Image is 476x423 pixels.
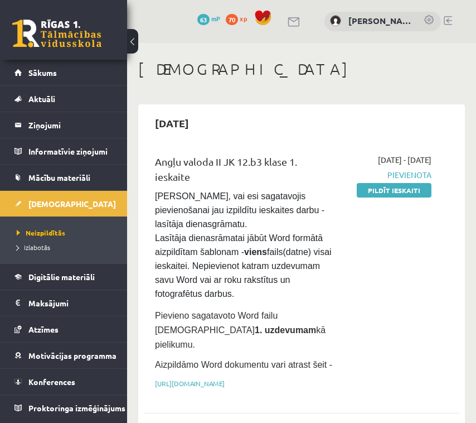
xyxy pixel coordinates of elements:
a: Informatīvie ziņojumi [14,138,113,164]
span: Proktoringa izmēģinājums [28,403,125,413]
span: mP [211,14,220,23]
span: Pievienota [351,169,431,181]
span: Motivācijas programma [28,350,116,360]
strong: 1. uzdevumam [255,325,316,335]
legend: Ziņojumi [28,112,113,138]
a: [DEMOGRAPHIC_DATA] [14,191,113,217]
a: Aktuāli [14,86,113,112]
legend: Maksājumi [28,290,113,316]
span: Neizpildītās [17,228,65,237]
a: Rīgas 1. Tālmācības vidusskola [12,20,101,47]
a: Mācību materiāli [14,165,113,190]
div: Angļu valoda II JK 12.b3 klase 1. ieskaite [155,154,334,190]
h1: [DEMOGRAPHIC_DATA] [138,60,465,79]
span: 70 [226,14,238,25]
a: Proktoringa izmēģinājums [14,395,113,421]
span: [DEMOGRAPHIC_DATA] [28,199,116,209]
a: [URL][DOMAIN_NAME] [155,379,225,388]
a: Motivācijas programma [14,343,113,368]
a: Maksājumi [14,290,113,316]
a: [PERSON_NAME] [348,15,412,27]
span: Mācību materiāli [28,172,90,182]
a: Konferences [14,369,113,395]
span: Sākums [28,68,57,78]
a: Sākums [14,60,113,85]
a: 70 xp [226,14,252,23]
h2: [DATE] [144,110,200,136]
a: Ziņojumi [14,112,113,138]
span: [DATE] - [DATE] [378,154,431,166]
a: Atzīmes [14,316,113,342]
a: Digitālie materiāli [14,264,113,290]
a: Izlabotās [17,242,116,252]
span: Aizpildāmo Word dokumentu vari atrast šeit - [155,360,332,369]
span: xp [240,14,247,23]
span: Konferences [28,377,75,387]
legend: Informatīvie ziņojumi [28,138,113,164]
strong: viens [244,247,267,257]
a: Pildīt ieskaiti [357,183,431,198]
span: 63 [197,14,210,25]
span: Digitālie materiāli [28,272,95,282]
span: Aktuāli [28,94,55,104]
span: Pievieno sagatavoto Word failu [DEMOGRAPHIC_DATA] kā pielikumu. [155,311,326,349]
span: [PERSON_NAME], vai esi sagatavojis pievienošanai jau izpildītu ieskaites darbu - lasītāja dienasg... [155,191,334,299]
img: Viktors Šlapins [330,15,341,26]
a: Neizpildītās [17,228,116,238]
span: Atzīmes [28,324,59,334]
a: 63 mP [197,14,220,23]
span: Izlabotās [17,243,50,252]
